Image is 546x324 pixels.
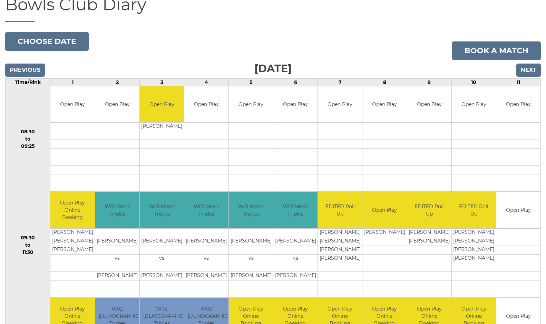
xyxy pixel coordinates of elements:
input: Next [516,64,541,77]
td: [PERSON_NAME] [318,246,362,254]
td: Open Play [95,86,139,123]
td: EDITED Roll Up [318,192,362,228]
td: W01 Men's Triples [273,192,318,228]
td: [PERSON_NAME] [318,254,362,263]
td: [PERSON_NAME] [184,271,228,280]
td: [PERSON_NAME] [229,237,273,246]
td: 09:30 to 11:30 [6,192,50,298]
td: Open Play [229,86,273,123]
td: [PERSON_NAME] [452,237,496,246]
td: 4 [184,78,228,86]
td: vs [184,254,228,263]
td: 6 [273,78,318,86]
td: 10 [451,78,496,86]
td: Open Play [362,86,407,123]
td: [PERSON_NAME] [273,271,318,280]
td: W01 Men's Triples [229,192,273,228]
td: EDITED Roll Up [452,192,496,228]
td: [PERSON_NAME] [50,228,95,237]
a: Book a match [452,41,541,60]
td: 2 [95,78,139,86]
td: [PERSON_NAME] [362,228,407,237]
td: 9 [407,78,451,86]
input: Previous [5,64,45,77]
td: [PERSON_NAME] [452,254,496,263]
td: Open Play [273,86,318,123]
td: [PERSON_NAME] [50,237,95,246]
td: W01 Men's Triples [140,192,184,228]
td: [PERSON_NAME] [318,228,362,237]
td: [PERSON_NAME] [452,246,496,254]
td: 1 [50,78,95,86]
td: Open Play Online Booking [50,192,95,228]
td: Open Play [50,86,95,123]
td: vs [95,254,139,263]
td: [PERSON_NAME] [95,237,139,246]
td: W01 Men's Triples [95,192,139,228]
td: vs [140,254,184,263]
td: [PERSON_NAME] [140,237,184,246]
td: EDITED Roll Up [407,192,451,228]
td: Open Play [496,86,540,123]
td: [PERSON_NAME] [140,123,184,131]
td: Open Play [184,86,228,123]
td: 5 [228,78,273,86]
td: vs [273,254,318,263]
td: 11 [496,78,540,86]
td: 08:30 to 09:25 [6,86,50,192]
td: Open Play [362,192,407,228]
td: [PERSON_NAME] [452,228,496,237]
td: Open Play [452,86,496,123]
td: Time/Rink [6,78,50,86]
button: Choose date [5,32,89,51]
td: [PERSON_NAME] [407,237,451,246]
td: [PERSON_NAME] [229,271,273,280]
td: 3 [139,78,184,86]
td: [PERSON_NAME] [318,237,362,246]
td: Open Play [407,86,451,123]
td: Open Play [140,86,184,123]
td: vs [229,254,273,263]
td: [PERSON_NAME] [184,237,228,246]
td: [PERSON_NAME] [140,271,184,280]
td: W01 Men's Triples [184,192,228,228]
td: [PERSON_NAME] [273,237,318,246]
td: Open Play [318,86,362,123]
td: 7 [318,78,362,86]
td: [PERSON_NAME] [407,228,451,237]
td: Open Play [496,192,540,228]
td: [PERSON_NAME] [95,271,139,280]
td: [PERSON_NAME] [50,246,95,254]
td: 8 [362,78,407,86]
